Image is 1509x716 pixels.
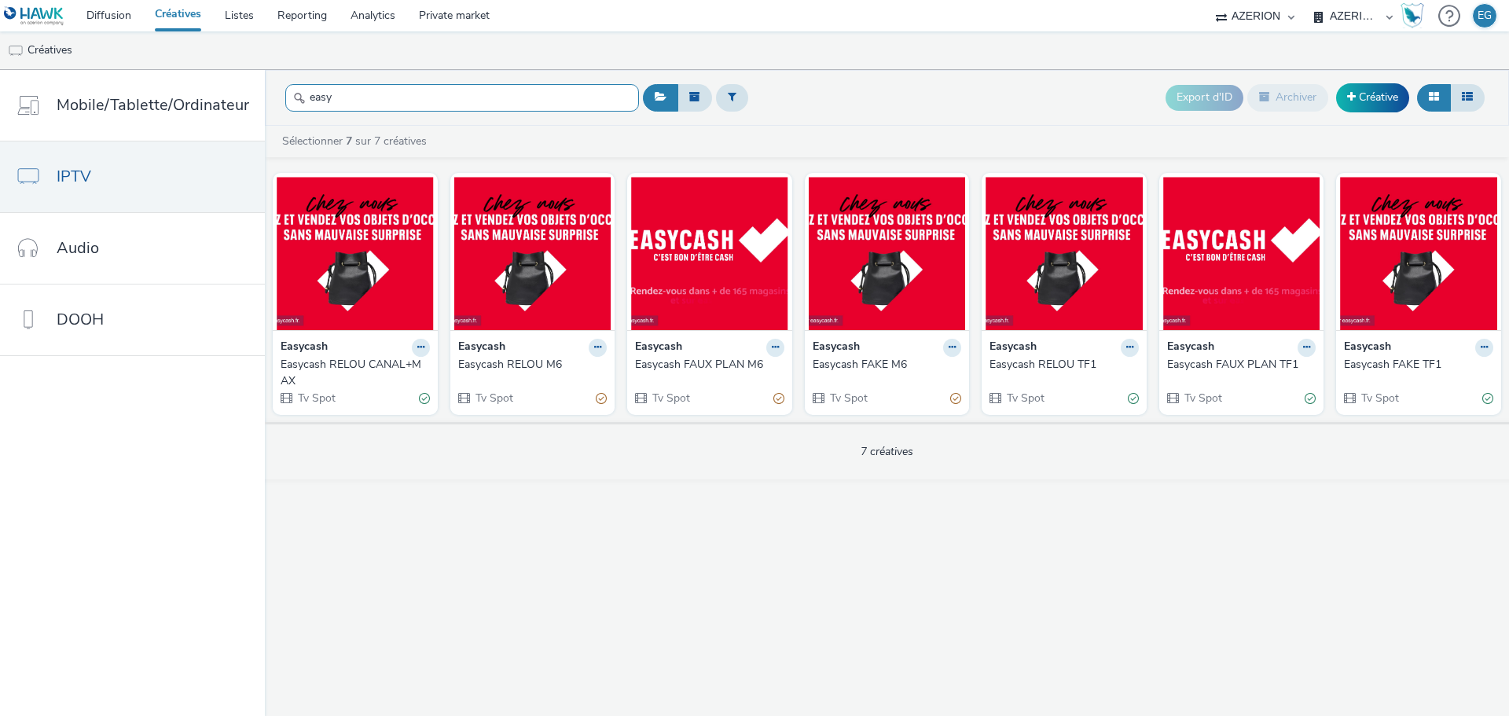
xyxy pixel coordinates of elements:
[1167,339,1214,357] strong: Easycash
[950,391,961,407] div: Partiellement valide
[1344,339,1391,357] strong: Easycash
[813,357,956,373] div: Easycash FAKE M6
[1478,4,1492,28] div: EG
[281,357,424,389] div: Easycash RELOU CANAL+MAX
[989,357,1139,373] a: Easycash RELOU TF1
[8,43,24,59] img: tv
[458,357,608,373] a: Easycash RELOU M6
[296,391,336,406] span: Tv Spot
[773,391,784,407] div: Partiellement valide
[1167,357,1316,373] a: Easycash FAUX PLAN TF1
[277,177,434,330] img: Easycash RELOU CANAL+MAX visual
[989,339,1037,357] strong: Easycash
[458,339,505,357] strong: Easycash
[828,391,868,406] span: Tv Spot
[57,308,104,331] span: DOOH
[57,237,99,259] span: Audio
[813,357,962,373] a: Easycash FAKE M6
[596,391,607,407] div: Partiellement valide
[419,391,430,407] div: Valide
[281,134,433,149] a: Sélectionner sur 7 créatives
[1336,83,1409,112] a: Créative
[458,357,601,373] div: Easycash RELOU M6
[1344,357,1487,373] div: Easycash FAKE TF1
[1344,357,1493,373] a: Easycash FAKE TF1
[986,177,1143,330] img: Easycash RELOU TF1 visual
[1128,391,1139,407] div: Valide
[1167,357,1310,373] div: Easycash FAUX PLAN TF1
[1482,391,1493,407] div: Valide
[631,177,788,330] img: Easycash FAUX PLAN M6 visual
[1450,84,1485,111] button: Liste
[4,6,64,26] img: undefined Logo
[1401,3,1424,28] img: Hawk Academy
[813,339,860,357] strong: Easycash
[346,134,352,149] strong: 7
[1163,177,1320,330] img: Easycash FAUX PLAN TF1 visual
[285,84,639,112] input: Rechercher...
[861,444,913,459] span: 7 créatives
[1340,177,1497,330] img: Easycash FAKE TF1 visual
[1005,391,1045,406] span: Tv Spot
[635,357,784,373] a: Easycash FAUX PLAN M6
[635,339,682,357] strong: Easycash
[281,339,328,357] strong: Easycash
[1183,391,1222,406] span: Tv Spot
[1401,3,1430,28] a: Hawk Academy
[1166,85,1243,110] button: Export d'ID
[1360,391,1399,406] span: Tv Spot
[1247,84,1328,111] button: Archiver
[635,357,778,373] div: Easycash FAUX PLAN M6
[1417,84,1451,111] button: Grille
[651,391,690,406] span: Tv Spot
[1305,391,1316,407] div: Valide
[57,165,91,188] span: IPTV
[989,357,1133,373] div: Easycash RELOU TF1
[454,177,611,330] img: Easycash RELOU M6 visual
[281,357,430,389] a: Easycash RELOU CANAL+MAX
[809,177,966,330] img: Easycash FAKE M6 visual
[474,391,513,406] span: Tv Spot
[57,94,249,116] span: Mobile/Tablette/Ordinateur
